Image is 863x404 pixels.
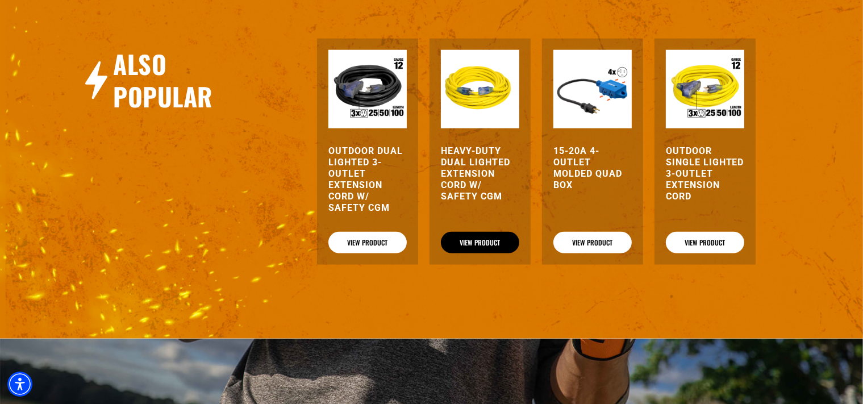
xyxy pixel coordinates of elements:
[666,232,744,253] a: View Product
[113,48,265,113] h2: Also Popular
[666,50,744,128] img: Outdoor Single Lighted 3-Outlet Extension Cord
[441,145,519,202] a: Heavy-Duty Dual Lighted Extension Cord w/ Safety CGM
[553,232,632,253] a: View Product
[441,50,519,128] img: yellow
[666,145,744,202] a: Outdoor Single Lighted 3-Outlet Extension Cord
[7,372,32,397] div: Accessibility Menu
[328,50,407,128] img: Outdoor Dual Lighted 3-Outlet Extension Cord w/ Safety CGM
[328,145,407,214] a: Outdoor Dual Lighted 3-Outlet Extension Cord w/ Safety CGM
[553,145,632,191] a: 15-20A 4-Outlet Molded Quad Box
[328,232,407,253] a: View Product
[441,232,519,253] a: View Product
[553,50,632,128] img: 15-20A 4-Outlet Molded Quad Box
